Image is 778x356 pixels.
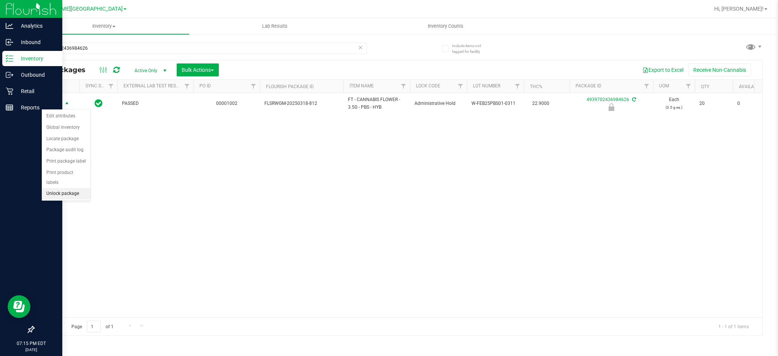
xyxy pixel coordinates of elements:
span: In Sync [95,98,103,109]
span: Inventory [18,23,189,30]
a: Filter [682,80,695,93]
span: 22.9000 [528,98,553,109]
a: Qty [701,84,709,89]
span: 0 [737,100,766,107]
span: FT - CANNABIS FLOWER - 3.5G - PBS - HYB [348,96,405,111]
span: 20 [699,100,728,107]
span: Bulk Actions [182,67,214,73]
a: Package ID [576,83,601,89]
span: 1 - 1 of 1 items [712,321,755,332]
span: W-FEB25PBS01-0311 [471,100,519,107]
span: PASSED [122,100,189,107]
a: Flourish Package ID [266,84,314,89]
p: Outbound [13,70,59,79]
li: Print product labels [42,167,90,188]
p: (3.5 g ea.) [658,104,690,111]
inline-svg: Reports [6,104,13,111]
span: select [62,98,72,109]
a: Lot Number [473,83,500,89]
a: 00001002 [216,101,237,106]
p: Reports [13,103,59,112]
a: Sync Status [85,83,115,89]
input: Search Package ID, Item Name, SKU, Lot or Part Number... [33,43,367,54]
inline-svg: Outbound [6,71,13,79]
span: Page of 1 [65,321,120,332]
a: Filter [247,80,260,93]
li: Print package label [42,156,90,167]
a: Inventory Counts [360,18,531,34]
a: Filter [640,80,653,93]
span: Inventory Counts [417,23,474,30]
a: Filter [105,80,117,93]
div: Administrative Hold [568,103,654,111]
a: Filter [397,80,410,93]
p: Analytics [13,21,59,30]
p: Retail [13,87,59,96]
span: [PERSON_NAME][GEOGRAPHIC_DATA] [29,6,123,12]
a: Lab Results [189,18,360,34]
li: Edit attributes [42,111,90,122]
a: Filter [454,80,467,93]
input: 1 [87,321,101,332]
p: 07:15 PM EDT [3,340,59,347]
li: Locate package [42,133,90,145]
span: FLSRWGM-20250318-812 [264,100,339,107]
iframe: Resource center [8,295,30,318]
li: Global inventory [42,122,90,133]
button: Bulk Actions [177,63,219,76]
span: Lab Results [252,23,298,30]
a: External Lab Test Result [123,83,183,89]
a: Lock Code [416,83,440,89]
button: Export to Excel [637,63,688,76]
a: THC% [530,84,542,89]
p: Inbound [13,38,59,47]
li: Unlock package [42,188,90,199]
span: Administrative Hold [414,100,462,107]
button: Receive Non-Cannabis [688,63,751,76]
span: Sync from Compliance System [631,97,636,102]
p: Inventory [13,54,59,63]
a: 4939702436984626 [587,97,629,102]
p: [DATE] [3,347,59,353]
inline-svg: Inventory [6,55,13,62]
a: Filter [181,80,193,93]
inline-svg: Retail [6,87,13,95]
a: Item Name [349,83,374,89]
a: PO ID [199,83,211,89]
span: Clear [358,43,363,52]
li: Package audit log [42,144,90,156]
a: UOM [659,83,669,89]
span: Include items not tagged for facility [452,43,490,54]
span: Hi, [PERSON_NAME]! [714,6,764,12]
a: Filter [511,80,524,93]
span: All Packages [40,66,93,74]
inline-svg: Inbound [6,38,13,46]
a: Inventory [18,18,189,34]
inline-svg: Analytics [6,22,13,30]
a: Available [739,84,762,89]
span: Each [658,96,690,111]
